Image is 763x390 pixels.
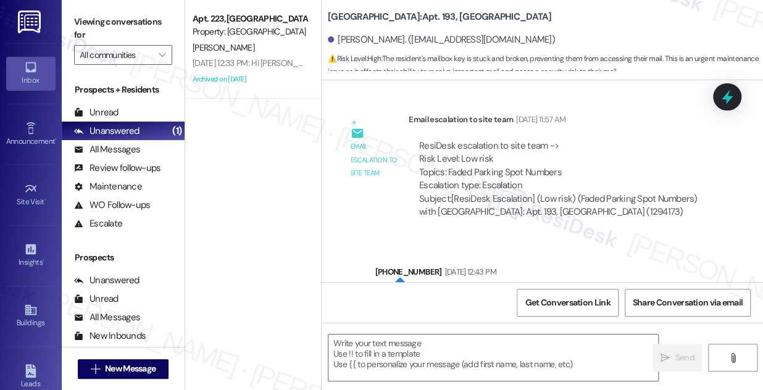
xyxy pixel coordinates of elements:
[6,239,56,272] a: Insights •
[517,289,618,317] button: Get Conversation Link
[193,12,307,25] div: Apt. 223, [GEOGRAPHIC_DATA]
[74,106,119,119] div: Unread
[55,135,57,144] span: •
[74,199,150,212] div: WO Follow-ups
[513,113,565,126] div: [DATE] 11:57 AM
[441,265,496,278] div: [DATE] 12:43 PM
[419,193,709,219] div: Subject: [ResiDesk Escalation] (Low risk) (Faded Parking Spot Numbers) with [GEOGRAPHIC_DATA]: Ap...
[74,125,140,138] div: Unanswered
[328,33,555,46] div: [PERSON_NAME]. ([EMAIL_ADDRESS][DOMAIN_NAME])
[74,143,140,156] div: All Messages
[328,10,551,23] b: [GEOGRAPHIC_DATA]: Apt. 193, [GEOGRAPHIC_DATA]
[525,296,610,309] span: Get Conversation Link
[728,353,738,363] i: 
[43,256,44,265] span: •
[62,251,185,264] div: Prospects
[351,140,399,180] div: Email escalation to site team
[105,362,156,375] span: New Message
[169,122,185,141] div: (1)
[191,72,308,87] div: Archived on [DATE]
[6,57,56,90] a: Inbox
[74,311,140,324] div: All Messages
[74,274,140,287] div: Unanswered
[625,289,751,317] button: Share Conversation via email
[159,50,165,60] i: 
[661,353,670,363] i: 
[6,178,56,212] a: Site Visit •
[375,265,754,283] div: [PHONE_NUMBER]
[44,196,46,204] span: •
[62,83,185,96] div: Prospects + Residents
[74,217,122,230] div: Escalate
[80,45,152,65] input: All communities
[74,180,142,193] div: Maintenance
[419,139,709,193] div: ResiDesk escalation to site team -> Risk Level: Low risk Topics: Faded Parking Spot Numbers Escal...
[653,344,702,371] button: Send
[328,54,381,64] strong: ⚠️ Risk Level: High
[675,351,694,364] span: Send
[78,359,169,379] button: New Message
[18,10,43,33] img: ResiDesk Logo
[6,299,56,333] a: Buildings
[328,52,763,79] span: : The resident's mailbox key is stuck and broken, preventing them from accessing their mail. This...
[74,330,146,342] div: New Inbounds
[193,42,254,53] span: [PERSON_NAME]
[74,162,161,175] div: Review follow-ups
[74,12,172,45] label: Viewing conversations for
[91,364,100,374] i: 
[193,25,307,38] div: Property: [GEOGRAPHIC_DATA]
[409,113,719,130] div: Email escalation to site team
[633,296,743,309] span: Share Conversation via email
[74,292,119,305] div: Unread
